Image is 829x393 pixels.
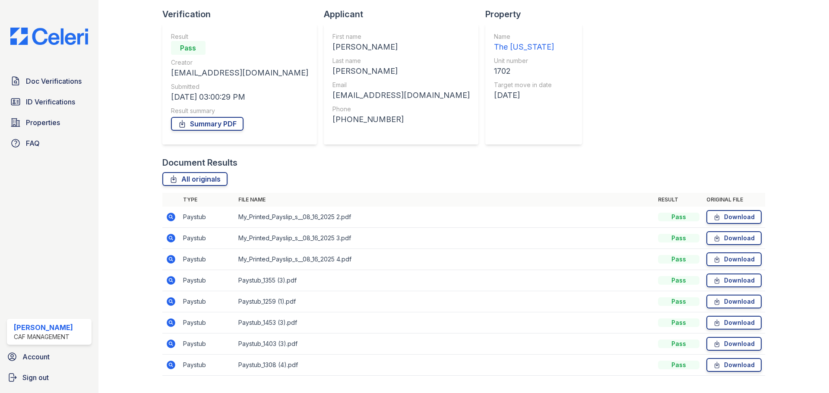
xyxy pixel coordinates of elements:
[171,67,308,79] div: [EMAIL_ADDRESS][DOMAIN_NAME]
[7,72,92,90] a: Doc Verifications
[235,249,655,270] td: My_Printed_Payslip_s__08_16_2025 4.pdf
[332,105,470,113] div: Phone
[332,32,470,41] div: First name
[332,113,470,126] div: [PHONE_NUMBER]
[658,297,699,306] div: Pass
[706,274,762,287] a: Download
[180,193,235,207] th: Type
[703,193,765,207] th: Original file
[706,231,762,245] a: Download
[235,270,655,291] td: Paystub_1355 (3).pdf
[235,193,655,207] th: File name
[7,114,92,131] a: Properties
[235,207,655,228] td: My_Printed_Payslip_s__08_16_2025 2.pdf
[494,81,554,89] div: Target move in date
[658,234,699,242] div: Pass
[235,291,655,312] td: Paystub_1259 (1).pdf
[706,295,762,308] a: Download
[332,81,470,89] div: Email
[171,58,308,67] div: Creator
[171,82,308,91] div: Submitted
[485,8,589,20] div: Property
[180,291,235,312] td: Paystub
[324,8,485,20] div: Applicant
[162,172,228,186] a: All originals
[180,355,235,376] td: Paystub
[494,32,554,41] div: Name
[171,117,244,131] a: Summary PDF
[22,372,49,383] span: Sign out
[162,8,324,20] div: Verification
[14,333,73,341] div: CAF Management
[706,252,762,266] a: Download
[332,65,470,77] div: [PERSON_NAME]
[658,276,699,285] div: Pass
[26,76,82,86] span: Doc Verifications
[180,249,235,270] td: Paystub
[494,89,554,101] div: [DATE]
[658,318,699,327] div: Pass
[235,355,655,376] td: Paystub_1308 (4).pdf
[171,107,308,115] div: Result summary
[7,93,92,110] a: ID Verifications
[235,228,655,249] td: My_Printed_Payslip_s__08_16_2025 3.pdf
[26,117,60,128] span: Properties
[332,41,470,53] div: [PERSON_NAME]
[171,32,308,41] div: Result
[706,210,762,224] a: Download
[162,157,237,169] div: Document Results
[180,228,235,249] td: Paystub
[180,270,235,291] td: Paystub
[171,91,308,103] div: [DATE] 03:00:29 PM
[180,333,235,355] td: Paystub
[26,138,40,148] span: FAQ
[3,28,95,45] img: CE_Logo_Blue-a8612792a0a2168367f1c8372b55b34899dd931a85d93a1a3d3e32e68fde9ad4.png
[235,312,655,333] td: Paystub_1453 (3).pdf
[235,333,655,355] td: Paystub_1403 (3).pdf
[3,369,95,386] a: Sign out
[180,207,235,228] td: Paystub
[494,57,554,65] div: Unit number
[706,337,762,351] a: Download
[706,358,762,372] a: Download
[14,322,73,333] div: [PERSON_NAME]
[658,255,699,264] div: Pass
[180,312,235,333] td: Paystub
[332,89,470,101] div: [EMAIL_ADDRESS][DOMAIN_NAME]
[7,135,92,152] a: FAQ
[22,352,50,362] span: Account
[26,97,75,107] span: ID Verifications
[658,361,699,369] div: Pass
[494,41,554,53] div: The [US_STATE]
[494,32,554,53] a: Name The [US_STATE]
[332,57,470,65] div: Last name
[494,65,554,77] div: 1702
[171,41,206,55] div: Pass
[3,348,95,365] a: Account
[706,316,762,330] a: Download
[655,193,703,207] th: Result
[658,340,699,348] div: Pass
[658,213,699,221] div: Pass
